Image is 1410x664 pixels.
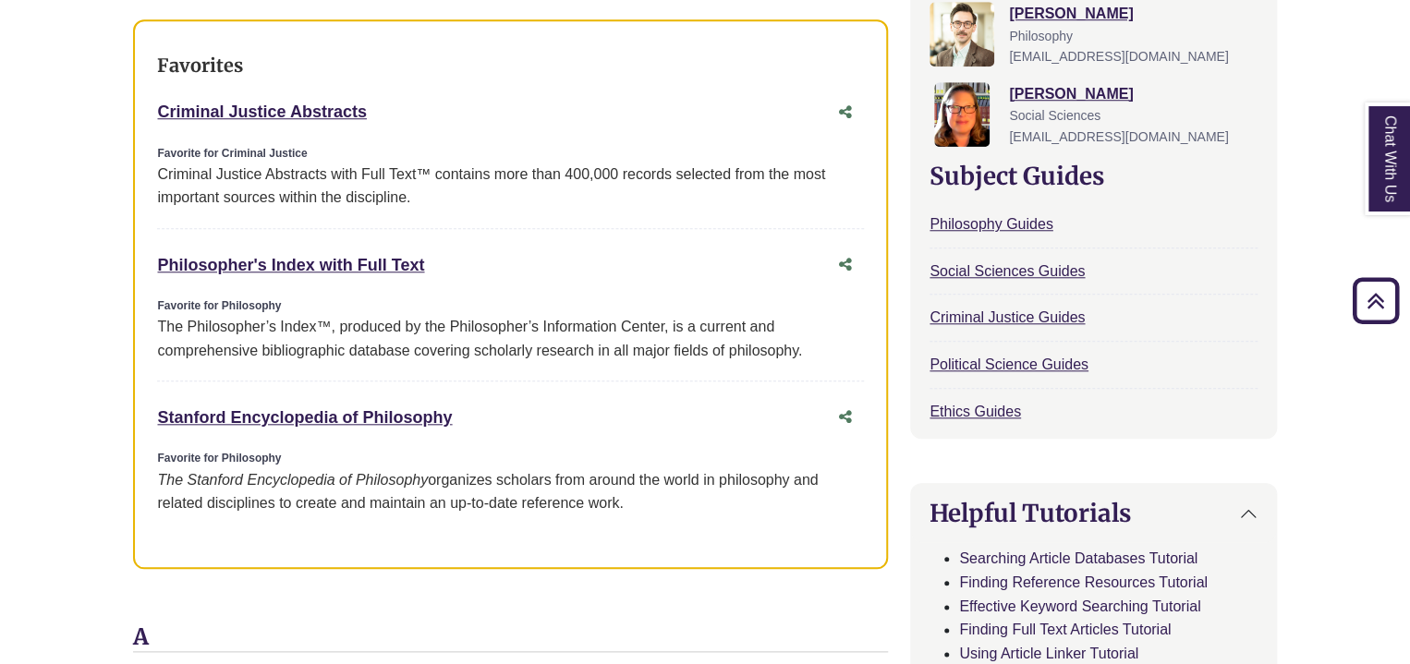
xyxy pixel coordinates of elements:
h2: Subject Guides [930,162,1257,190]
a: Philosophy Guides [930,216,1052,232]
a: Political Science Guides [930,356,1088,372]
div: organizes scholars from around the world in philosophy and related disciplines to create and main... [157,468,864,515]
span: Philosophy [1009,29,1073,43]
div: Favorite for Philosophy [157,297,864,315]
button: Share this database [827,247,864,283]
span: Social Sciences [1009,108,1100,123]
a: Criminal Justice Guides [930,309,1085,325]
a: Finding Full Text Articles Tutorial [959,622,1171,637]
h3: A [133,624,888,652]
a: Criminal Justice Abstracts [157,103,366,121]
button: Share this database [827,400,864,435]
a: Searching Article Databases Tutorial [959,550,1197,566]
span: [EMAIL_ADDRESS][DOMAIN_NAME] [1009,129,1228,144]
div: Favorite for Criminal Justice [157,145,864,163]
a: Stanford Encyclopedia of Philosophy [157,408,452,427]
span: [EMAIL_ADDRESS][DOMAIN_NAME] [1009,49,1228,64]
img: Greg Rosauer [930,2,994,66]
h3: Favorites [157,54,864,77]
button: Share this database [827,95,864,130]
button: Helpful Tutorials [911,484,1275,542]
div: The Philosopher’s Index™, produced by the Philosopher’s Information Center, is a current and comp... [157,315,864,362]
a: Using Article Linker Tutorial [959,646,1138,661]
a: Philosopher's Index with Full Text [157,256,424,274]
a: Back to Top [1346,288,1405,313]
a: [PERSON_NAME] [1009,6,1133,21]
a: Social Sciences Guides [930,263,1085,279]
i: The Stanford Encyclopedia of Philosophy [157,472,428,488]
div: Criminal Justice Abstracts with Full Text™ contains more than 400,000 records selected from the m... [157,163,864,210]
img: Jessica Moore [934,82,990,147]
a: Ethics Guides [930,404,1021,419]
div: Favorite for Philosophy [157,450,864,467]
a: Finding Reference Resources Tutorial [959,574,1208,590]
a: [PERSON_NAME] [1009,86,1133,102]
a: Effective Keyword Searching Tutorial [959,598,1200,614]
